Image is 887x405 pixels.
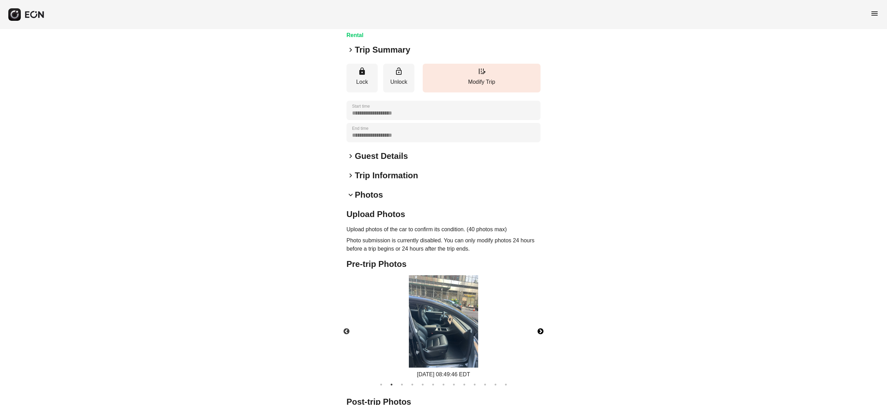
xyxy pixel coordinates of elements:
[430,381,437,388] button: 6
[383,64,414,92] button: Unlock
[346,152,355,160] span: keyboard_arrow_right
[426,78,537,86] p: Modify Trip
[409,370,478,379] div: [DATE] 08:49:46 EDT
[477,67,486,75] span: edit_road
[346,259,541,270] h2: Pre-trip Photos
[346,209,541,220] h2: Upload Photos
[440,381,447,388] button: 7
[461,381,468,388] button: 9
[346,191,355,199] span: keyboard_arrow_down
[482,381,489,388] button: 11
[346,225,541,234] p: Upload photos of the car to confirm its condition. (40 photos max)
[409,275,478,368] img: https://fastfleet.me/rails/active_storage/blobs/redirect/eyJfcmFpbHMiOnsibWVzc2FnZSI6IkJBaHBBK3RC...
[355,44,410,55] h2: Trip Summary
[346,31,507,39] h3: Rental
[358,67,366,75] span: lock
[346,171,355,180] span: keyboard_arrow_right
[492,381,499,388] button: 12
[423,64,541,92] button: Modify Trip
[355,170,418,181] h2: Trip Information
[409,381,416,388] button: 4
[346,236,541,253] p: Photo submission is currently disabled. You can only modify photos 24 hours before a trip begins ...
[450,381,457,388] button: 8
[502,381,509,388] button: 13
[388,381,395,388] button: 2
[355,189,383,200] h2: Photos
[350,78,374,86] p: Lock
[346,46,355,54] span: keyboard_arrow_right
[355,151,408,162] h2: Guest Details
[378,381,385,388] button: 1
[334,319,359,344] button: Previous
[528,319,553,344] button: Next
[346,64,378,92] button: Lock
[870,9,879,18] span: menu
[395,67,403,75] span: lock_open
[398,381,405,388] button: 3
[387,78,411,86] p: Unlock
[471,381,478,388] button: 10
[419,381,426,388] button: 5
